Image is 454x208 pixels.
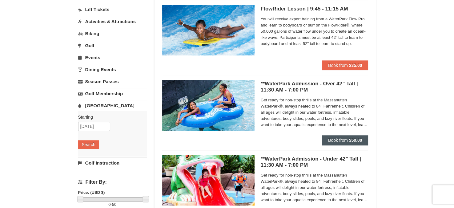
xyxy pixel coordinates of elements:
span: 50 [112,202,116,207]
img: 6619917-720-80b70c28.jpg [162,80,255,130]
h5: **WaterPark Admission - Over 42” Tall | 11:30 AM - 7:00 PM [261,81,368,93]
button: Book from $35.00 [322,60,368,70]
strong: $50.00 [349,138,362,143]
img: 6619917-216-363963c7.jpg [162,5,255,55]
span: Book from [328,63,348,68]
a: Golf Instruction [78,157,147,169]
span: Book from [328,138,348,143]
label: Starting [78,114,142,120]
h5: **WaterPark Admission - Under 42” Tall | 11:30 AM - 7:00 PM [261,156,368,168]
span: Get ready for non-stop thrills at the Massanutten WaterPark®, always heated to 84° Fahrenheit. Ch... [261,172,368,203]
button: Book from $50.00 [322,135,368,145]
label: - [78,202,147,208]
a: Lift Tickets [78,4,147,15]
strong: $35.00 [349,63,362,68]
span: You will receive expert training from a WaterPark Flow Pro and learn to bodyboard or surf on the ... [261,16,368,47]
a: [GEOGRAPHIC_DATA] [78,100,147,111]
span: 0 [108,202,110,207]
img: 6619917-732-e1c471e4.jpg [162,155,255,206]
button: Search [78,140,99,149]
a: Events [78,52,147,63]
a: Golf Membership [78,88,147,99]
span: Get ready for non-stop thrills at the Massanutten WaterPark®, always heated to 84° Fahrenheit. Ch... [261,97,368,128]
a: Golf [78,40,147,51]
strong: Price: (USD $) [78,190,105,195]
a: Dining Events [78,64,147,75]
h5: FlowRider Lesson | 9:45 - 11:15 AM [261,6,368,12]
a: Biking [78,28,147,39]
h4: Filter By: [78,179,147,185]
a: Season Passes [78,76,147,87]
a: Activities & Attractions [78,16,147,27]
